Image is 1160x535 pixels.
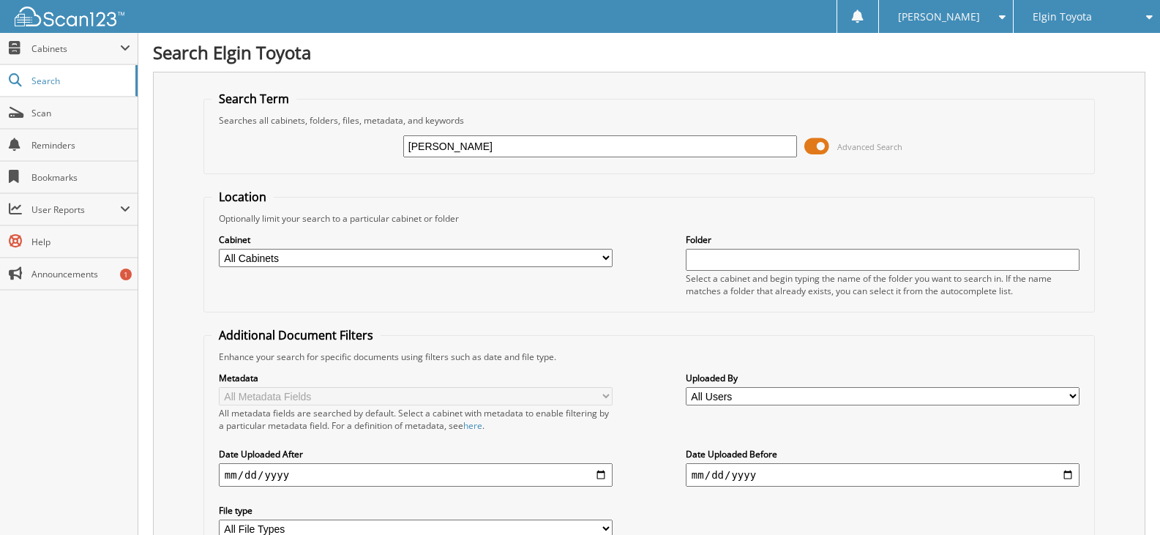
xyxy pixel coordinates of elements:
[212,351,1087,363] div: Enhance your search for specific documents using filters such as date and file type.
[120,269,132,280] div: 1
[686,372,1079,384] label: Uploaded By
[31,42,120,55] span: Cabinets
[31,75,128,87] span: Search
[686,272,1079,297] div: Select a cabinet and begin typing the name of the folder you want to search in. If the name match...
[219,372,613,384] label: Metadata
[219,463,613,487] input: start
[212,212,1087,225] div: Optionally limit your search to a particular cabinet or folder
[1033,12,1092,21] span: Elgin Toyota
[219,504,613,517] label: File type
[219,233,613,246] label: Cabinet
[31,171,130,184] span: Bookmarks
[219,448,613,460] label: Date Uploaded After
[212,114,1087,127] div: Searches all cabinets, folders, files, metadata, and keywords
[686,233,1079,246] label: Folder
[837,141,902,152] span: Advanced Search
[212,91,296,107] legend: Search Term
[153,40,1145,64] h1: Search Elgin Toyota
[898,12,980,21] span: [PERSON_NAME]
[686,448,1079,460] label: Date Uploaded Before
[15,7,124,26] img: scan123-logo-white.svg
[31,203,120,216] span: User Reports
[686,463,1079,487] input: end
[31,268,130,280] span: Announcements
[31,107,130,119] span: Scan
[31,139,130,151] span: Reminders
[212,327,381,343] legend: Additional Document Filters
[212,189,274,205] legend: Location
[463,419,482,432] a: here
[31,236,130,248] span: Help
[219,407,613,432] div: All metadata fields are searched by default. Select a cabinet with metadata to enable filtering b...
